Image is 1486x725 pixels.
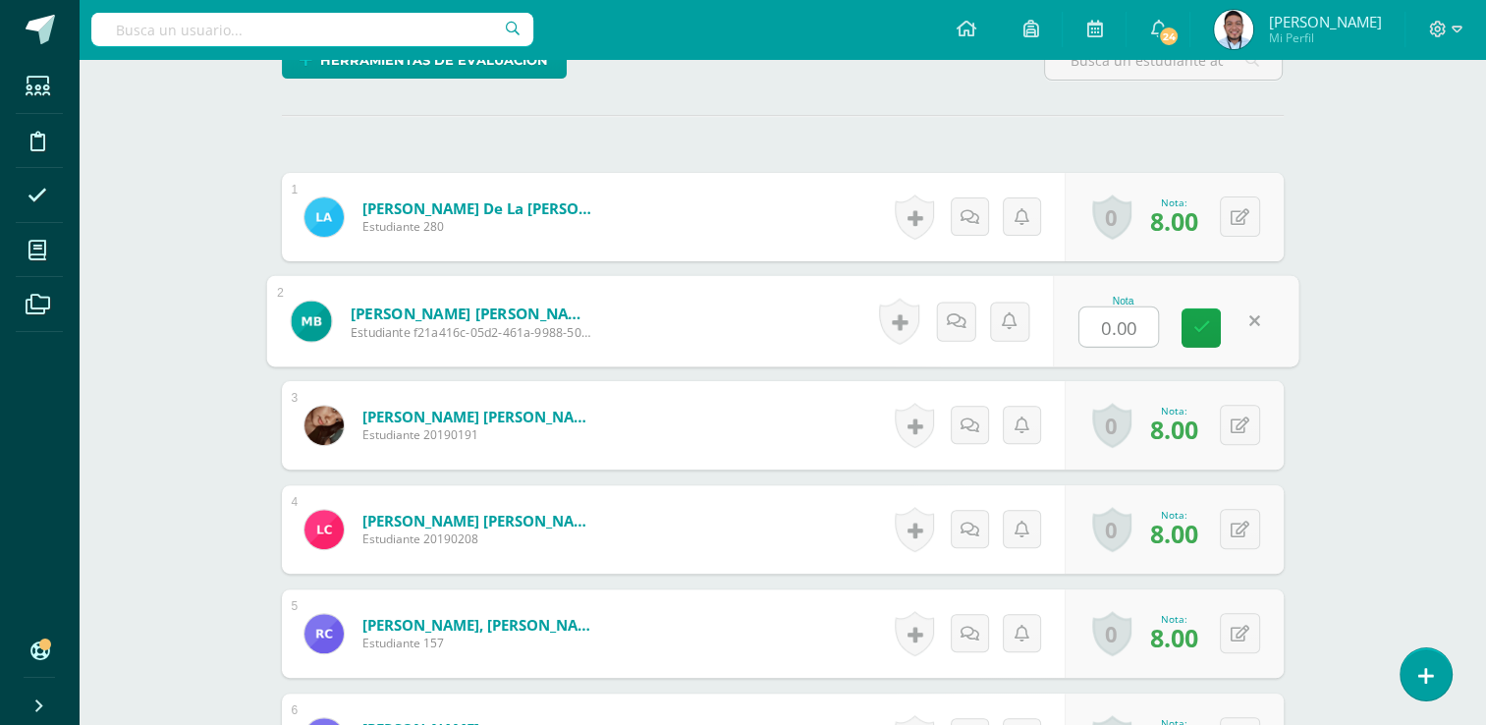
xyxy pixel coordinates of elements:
[1092,611,1131,656] a: 0
[1092,507,1131,552] a: 0
[1150,413,1198,446] span: 8.00
[1078,295,1168,306] div: Nota
[1150,404,1198,418] div: Nota:
[362,218,598,235] span: Estudiante 280
[320,42,548,79] span: Herramientas de evaluación
[1268,12,1381,31] span: [PERSON_NAME]
[1214,10,1253,49] img: fb9320b3a1c1aec69a1a791d2da3566a.png
[304,510,344,549] img: bc66ebb449aaa0b9b60fe7442d75c1fd.png
[304,614,344,653] img: d2f785818f150d681bfc3fdabedd1718.png
[362,530,598,547] span: Estudiante 20190208
[350,303,592,323] a: [PERSON_NAME] [PERSON_NAME]
[1092,195,1131,240] a: 0
[1150,621,1198,654] span: 8.00
[1268,29,1381,46] span: Mi Perfil
[1150,195,1198,209] div: Nota:
[304,197,344,237] img: b636727e02cc94a770edec738649bc81.png
[1045,41,1282,80] input: Busca un estudiante aquí...
[1150,517,1198,550] span: 8.00
[350,323,592,341] span: Estudiante f21a416c-05d2-461a-9988-50e998f3a054
[282,40,567,79] a: Herramientas de evaluación
[1150,612,1198,626] div: Nota:
[1150,508,1198,522] div: Nota:
[304,406,344,445] img: 59bd9c435c4a76e4f48e63dfce53a16f.png
[291,301,331,341] img: 0776f0a42fc7b979765a0a16ff6ccc90.png
[362,511,598,530] a: [PERSON_NAME] [PERSON_NAME]
[362,615,598,635] a: [PERSON_NAME], [PERSON_NAME]
[1079,307,1158,347] input: 0-8.0
[1150,204,1198,238] span: 8.00
[1158,26,1180,47] span: 24
[362,407,598,426] a: [PERSON_NAME] [PERSON_NAME]
[1092,403,1131,448] a: 0
[362,198,598,218] a: [PERSON_NAME] de la [PERSON_NAME] [PERSON_NAME]
[362,635,598,651] span: Estudiante 157
[91,13,533,46] input: Busca un usuario...
[362,426,598,443] span: Estudiante 20190191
